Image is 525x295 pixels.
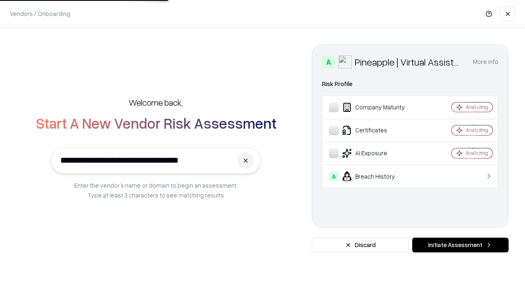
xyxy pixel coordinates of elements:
[329,171,339,181] div: A
[329,171,427,181] div: Breach History
[473,54,498,69] button: More info
[329,102,427,112] div: Company Maturity
[466,150,488,157] div: Analyzing
[312,238,409,252] button: Discard
[322,79,498,89] div: Risk Profile
[10,9,70,18] p: Vendors / Onboarding
[466,104,488,111] div: Analyzing
[329,125,427,135] div: Certificates
[412,238,509,252] button: Initiate Assessment
[466,127,488,134] div: Analyzing
[338,55,352,68] img: Pineapple | Virtual Assistant Agency
[322,55,335,68] div: A
[355,55,463,68] div: Pineapple | Virtual Assistant Agency
[74,180,238,200] p: Enter the vendor’s name or domain to begin an assessment. Type at least 3 characters to see match...
[129,97,183,108] h5: Welcome back,
[329,148,427,158] div: AI Exposure
[36,115,276,131] h2: Start A New Vendor Risk Assessment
